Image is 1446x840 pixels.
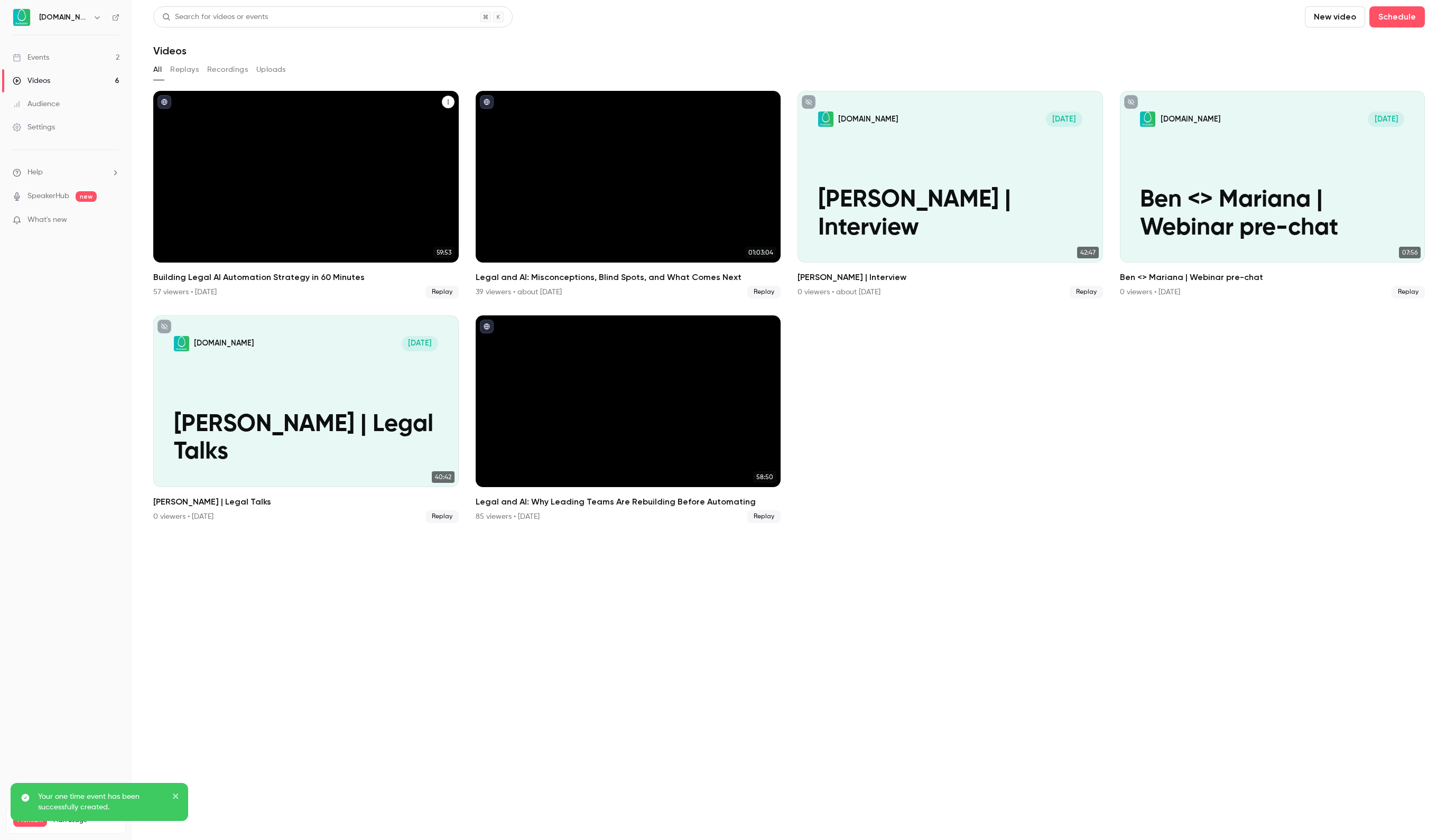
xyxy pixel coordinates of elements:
[1161,114,1220,125] p: [DOMAIN_NAME]
[1369,6,1425,27] button: Schedule
[157,320,171,333] button: unpublished
[153,315,459,523] li: Antti Innanen | Legal Talks
[432,471,455,483] span: 40:42
[153,91,1425,523] ul: Videos
[745,247,776,258] span: 01:03:04
[753,471,776,483] span: 58:50
[476,91,781,298] a: 01:03:04Legal and AI: Misconceptions, Blind Spots, and What Comes Next39 viewers • about [DATE]Re...
[153,287,217,297] div: 57 viewers • [DATE]
[476,91,781,298] li: Legal and AI: Misconceptions, Blind Spots, and What Comes Next
[13,167,119,178] li: help-dropdown-opener
[153,271,459,284] h2: Building Legal AI Automation Strategy in 60 Minutes
[153,315,459,523] a: Antti Innanen | Legal Talks[DOMAIN_NAME][DATE][PERSON_NAME] | Legal Talks40:42[PERSON_NAME] | Leg...
[153,511,214,522] div: 0 viewers • [DATE]
[1140,186,1404,242] p: Ben <> Mariana | Webinar pre-chat
[476,511,540,522] div: 85 viewers • [DATE]
[402,336,438,351] span: [DATE]
[1070,286,1103,298] span: Replay
[476,287,562,297] div: 39 viewers • about [DATE]
[13,122,55,133] div: Settings
[798,287,880,297] div: 0 viewers • about [DATE]
[39,12,89,23] h6: [DOMAIN_NAME]
[172,791,180,804] button: close
[174,336,189,351] img: Antti Innanen | Legal Talks
[256,61,286,78] button: Uploads
[1399,247,1421,258] span: 07:56
[153,44,187,57] h1: Videos
[476,496,781,508] h2: Legal and AI: Why Leading Teams Are Rebuilding Before Automating
[207,61,248,78] button: Recordings
[798,271,1103,284] h2: [PERSON_NAME] | Interview
[76,191,97,202] span: new
[13,76,50,86] div: Videos
[13,52,49,63] div: Events
[1120,91,1425,298] li: Ben <> Mariana | Webinar pre-chat
[13,9,30,26] img: Avokaado.io
[476,315,781,523] a: 58:50Legal and AI: Why Leading Teams Are Rebuilding Before Automating85 viewers • [DATE]Replay
[476,271,781,284] h2: Legal and AI: Misconceptions, Blind Spots, and What Comes Next
[174,411,438,466] p: [PERSON_NAME] | Legal Talks
[425,286,459,298] span: Replay
[747,510,781,523] span: Replay
[818,186,1082,242] p: [PERSON_NAME] | Interview
[153,91,459,298] a: 59:53Building Legal AI Automation Strategy in 60 Minutes57 viewers • [DATE]Replay
[153,91,459,298] li: Building Legal AI Automation Strategy in 60 Minutes
[13,99,60,109] div: Audience
[1305,6,1365,27] button: New video
[27,191,69,202] a: SpeakerHub
[38,791,165,813] p: Your one time event has been successfully created.
[1120,271,1425,284] h2: Ben <> Mariana | Webinar pre-chat
[1046,111,1082,127] span: [DATE]
[1120,91,1425,298] a: Ben <> Mariana | Webinar pre-chat[DOMAIN_NAME][DATE]Ben <> Mariana | Webinar pre-chat07:56Ben <> ...
[157,95,171,109] button: published
[476,315,781,523] li: Legal and AI: Why Leading Teams Are Rebuilding Before Automating
[425,510,459,523] span: Replay
[170,61,199,78] button: Replays
[153,61,162,78] button: All
[480,320,494,333] button: published
[480,95,494,109] button: published
[1124,95,1138,109] button: unpublished
[1140,111,1155,127] img: Ben <> Mariana | Webinar pre-chat
[838,114,898,125] p: [DOMAIN_NAME]
[162,12,268,23] div: Search for videos or events
[1368,111,1404,127] span: [DATE]
[433,247,455,258] span: 59:53
[153,6,1425,834] section: Videos
[798,91,1103,298] li: Nate Kostelnik | Interview
[1392,286,1425,298] span: Replay
[747,286,781,298] span: Replay
[818,111,833,127] img: Nate Kostelnik | Interview
[153,496,459,508] h2: [PERSON_NAME] | Legal Talks
[1120,287,1180,297] div: 0 viewers • [DATE]
[798,91,1103,298] a: Nate Kostelnik | Interview [DOMAIN_NAME][DATE][PERSON_NAME] | Interview42:47[PERSON_NAME] | Inter...
[27,214,67,226] span: What's new
[27,167,43,178] span: Help
[1077,247,1099,258] span: 42:47
[194,338,254,349] p: [DOMAIN_NAME]
[802,95,815,109] button: unpublished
